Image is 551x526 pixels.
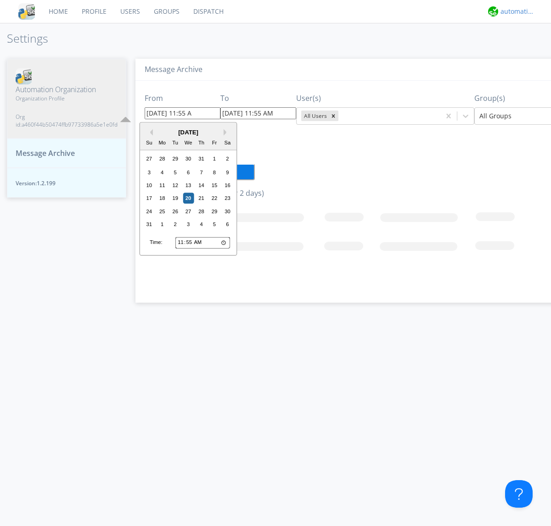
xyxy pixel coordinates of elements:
[175,237,230,249] input: Time
[505,480,533,508] iframe: Toggle Customer Support
[16,148,75,159] span: Message Archive
[209,167,220,178] div: Choose Friday, August 8th, 2025
[157,206,168,217] div: Choose Monday, August 25th, 2025
[183,154,194,165] div: Choose Wednesday, July 30th, 2025
[170,138,181,149] div: Tu
[144,167,155,178] div: Choose Sunday, August 3rd, 2025
[146,129,153,136] button: Previous Month
[157,219,168,230] div: Choose Monday, September 1st, 2025
[222,219,233,230] div: Choose Saturday, September 6th, 2025
[500,7,535,16] div: automation+atlas
[144,154,155,165] div: Choose Sunday, July 27th, 2025
[170,180,181,191] div: Choose Tuesday, August 12th, 2025
[183,167,194,178] div: Choose Wednesday, August 6th, 2025
[143,153,234,231] div: month 2025-08
[183,180,194,191] div: Choose Wednesday, August 13th, 2025
[301,111,328,121] div: All Users
[170,154,181,165] div: Choose Tuesday, July 29th, 2025
[296,94,474,103] h3: User(s)
[157,167,168,178] div: Choose Monday, August 4th, 2025
[170,193,181,204] div: Choose Tuesday, August 19th, 2025
[157,180,168,191] div: Choose Monday, August 11th, 2025
[328,111,338,121] div: Remove All Users
[16,68,32,84] img: cddb5a64eb264b2086981ab96f4c1ba7
[150,239,163,246] div: Time:
[183,193,194,204] div: Choose Wednesday, August 20th, 2025
[170,167,181,178] div: Choose Tuesday, August 5th, 2025
[145,94,220,103] h3: From
[222,180,233,191] div: Choose Saturday, August 16th, 2025
[209,219,220,230] div: Choose Friday, September 5th, 2025
[16,94,118,102] span: Organization Profile
[209,193,220,204] div: Choose Friday, August 22nd, 2025
[7,138,126,168] button: Message Archive
[157,193,168,204] div: Choose Monday, August 18th, 2025
[224,129,230,136] button: Next Month
[7,59,126,138] button: Automation OrganizationOrganization ProfileOrg id:a460f44b50474ffb97733986a5e1e0fd
[222,138,233,149] div: Sa
[222,206,233,217] div: Choose Saturday, August 30th, 2025
[7,168,126,198] button: Version:1.2.199
[16,179,118,187] span: Version: 1.2.199
[488,6,498,17] img: d2d01cd9b4174d08988066c6d424eccd
[183,219,194,230] div: Choose Wednesday, September 3rd, 2025
[196,180,207,191] div: Choose Thursday, August 14th, 2025
[144,219,155,230] div: Choose Sunday, August 31st, 2025
[144,180,155,191] div: Choose Sunday, August 10th, 2025
[157,138,168,149] div: Mo
[222,193,233,204] div: Choose Saturday, August 23rd, 2025
[222,167,233,178] div: Choose Saturday, August 9th, 2025
[144,193,155,204] div: Choose Sunday, August 17th, 2025
[196,167,207,178] div: Choose Thursday, August 7th, 2025
[209,154,220,165] div: Choose Friday, August 1st, 2025
[196,206,207,217] div: Choose Thursday, August 28th, 2025
[18,3,35,20] img: cddb5a64eb264b2086981ab96f4c1ba7
[209,180,220,191] div: Choose Friday, August 15th, 2025
[16,113,118,128] span: Org id: a460f44b50474ffb97733986a5e1e0fd
[170,219,181,230] div: Choose Tuesday, September 2nd, 2025
[209,206,220,217] div: Choose Friday, August 29th, 2025
[196,154,207,165] div: Choose Thursday, July 31st, 2025
[157,154,168,165] div: Choose Monday, July 28th, 2025
[183,138,194,149] div: We
[220,94,296,103] h3: To
[222,154,233,165] div: Choose Saturday, August 2nd, 2025
[196,219,207,230] div: Choose Thursday, September 4th, 2025
[183,206,194,217] div: Choose Wednesday, August 27th, 2025
[196,138,207,149] div: Th
[144,138,155,149] div: Su
[170,206,181,217] div: Choose Tuesday, August 26th, 2025
[16,84,118,95] span: Automation Organization
[144,206,155,217] div: Choose Sunday, August 24th, 2025
[140,128,236,137] div: [DATE]
[196,193,207,204] div: Choose Thursday, August 21st, 2025
[209,138,220,149] div: Fr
